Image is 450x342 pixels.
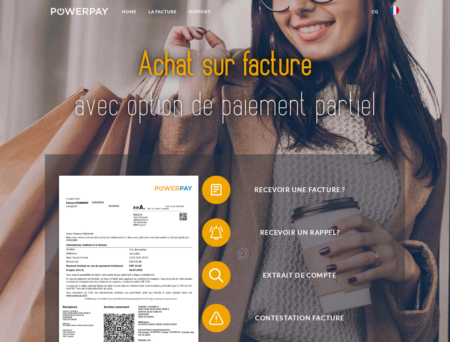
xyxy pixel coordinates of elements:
[202,176,387,204] button: Recevoir une facture ?
[207,309,225,327] img: qb_warning.svg
[68,34,382,136] img: title-powerpay_fr.svg
[207,181,225,199] img: qb_bill.svg
[183,5,217,18] a: Support
[51,8,108,15] img: logo-powerpay-white.svg
[207,266,225,284] img: qb_search.svg
[202,218,387,247] button: Recevoir un rappel?
[202,261,387,290] button: Extrait de compte
[202,304,387,332] button: Contestation Facture
[212,176,387,204] span: Recevoir une facture ?
[212,218,387,247] span: Recevoir un rappel?
[116,5,143,18] a: Home
[212,261,387,290] span: Extrait de compte
[212,304,387,332] span: Contestation Facture
[207,224,225,242] img: qb_bell.svg
[390,6,399,15] img: fr
[143,5,183,18] a: LA FACTURE
[366,5,384,18] a: CG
